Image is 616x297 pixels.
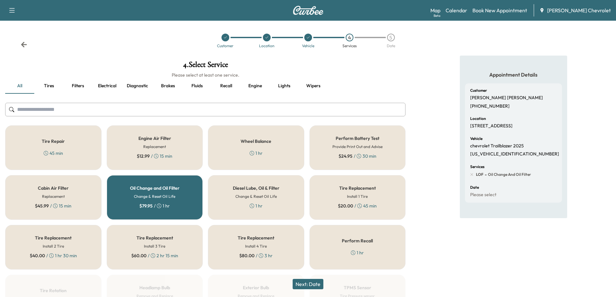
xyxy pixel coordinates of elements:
[430,6,440,14] a: MapBeta
[139,203,170,209] div: / 1 hr
[470,143,524,149] p: chevrolet Trailblazer 2025
[250,150,263,156] div: 1 hr
[434,13,440,18] div: Beta
[470,123,513,129] p: [STREET_ADDRESS]
[339,153,376,159] div: / 30 min
[42,139,65,143] h5: Tire Repair
[470,151,559,157] p: [US_VEHICLE_IDENTIFICATION_NUMBER]
[470,89,487,92] h6: Customer
[131,252,146,259] span: $ 60.00
[470,192,496,198] p: Please select
[43,243,64,249] h6: Install 2 Tire
[211,78,241,94] button: Recall
[144,243,165,249] h6: Install 3 Tire
[35,203,71,209] div: / 15 min
[483,171,487,178] span: -
[5,78,34,94] button: all
[239,252,273,259] div: / 3 hr
[338,203,353,209] span: $ 20.00
[130,186,179,190] h5: Oil Change and Oil Filter
[470,117,486,121] h6: Location
[42,194,65,199] h6: Replacement
[332,144,383,150] h6: Provide Print Out and Advise
[5,78,405,94] div: basic tabs example
[241,139,271,143] h5: Wheel Balance
[347,194,368,199] h6: Install 1 Tire
[250,203,263,209] div: 1 hr
[472,6,527,14] a: Book New Appointment
[470,137,482,141] h6: Vehicle
[182,78,211,94] button: Fluids
[34,78,63,94] button: Tires
[153,78,182,94] button: Brakes
[134,194,175,199] h6: Change & Reset Oil Life
[339,186,376,190] h5: Tire Replacement
[270,78,299,94] button: Lights
[465,71,562,78] h5: Appointment Details
[233,186,279,190] h5: Diesel Lube, Oil & Filter
[143,144,166,150] h6: Replacement
[235,194,277,199] h6: Change & Reset Oil Life
[470,186,479,189] h6: Date
[470,103,510,109] p: [PHONE_NUMBER]
[446,6,467,14] a: Calendar
[470,165,484,169] h6: Services
[137,153,150,159] span: $ 12.99
[122,78,153,94] button: Diagnostic
[342,239,373,243] h5: Perform Recall
[470,95,543,101] p: [PERSON_NAME] [PERSON_NAME]
[21,41,27,48] div: Back
[5,72,405,78] h6: Please select at least one service.
[387,44,395,48] div: Date
[476,172,483,177] span: LOF
[137,153,172,159] div: / 15 min
[238,236,274,240] h5: Tire Replacement
[44,150,63,156] div: 45 min
[239,252,254,259] span: $ 80.00
[92,78,122,94] button: Electrical
[131,252,178,259] div: / 2 hr 15 min
[302,44,314,48] div: Vehicle
[487,172,531,177] span: Oil Change and Oil Filter
[351,249,364,256] div: 1 hr
[293,6,324,15] img: Curbee Logo
[63,78,92,94] button: Filters
[136,236,173,240] h5: Tire Replacement
[339,153,352,159] span: $ 24.95
[293,279,323,289] button: Next: Date
[30,252,45,259] span: $ 40.00
[138,136,171,141] h5: Engine Air Filter
[245,243,267,249] h6: Install 4 Tire
[38,186,69,190] h5: Cabin Air Filter
[299,78,328,94] button: Wipers
[346,34,353,41] div: 4
[342,44,357,48] div: Services
[338,203,377,209] div: / 45 min
[35,203,49,209] span: $ 45.99
[336,136,379,141] h5: Perform Battery Test
[5,61,405,72] h1: 4 . Select Service
[35,236,71,240] h5: Tire Replacement
[387,34,395,41] div: 5
[241,78,270,94] button: Engine
[259,44,275,48] div: Location
[30,252,77,259] div: / 1 hr 30 min
[217,44,233,48] div: Customer
[139,203,153,209] span: $ 79.95
[547,6,611,14] span: [PERSON_NAME] Chevrolet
